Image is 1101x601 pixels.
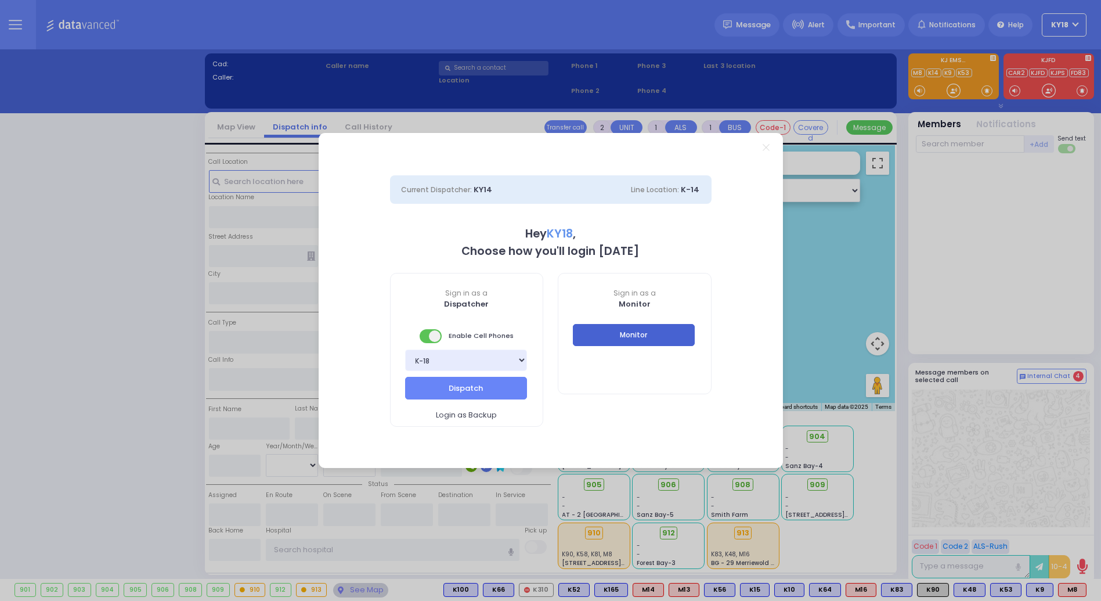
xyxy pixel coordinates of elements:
[405,377,527,399] button: Dispatch
[444,298,489,310] b: Dispatcher
[547,226,573,242] span: KY18
[573,324,695,346] button: Monitor
[525,226,576,242] b: Hey ,
[763,144,769,150] a: Close
[631,185,680,195] span: Line Location:
[391,288,543,298] span: Sign in as a
[681,184,700,195] span: K-14
[619,298,651,310] b: Monitor
[436,409,497,421] span: Login as Backup
[462,243,640,259] b: Choose how you'll login [DATE]
[420,328,514,344] span: Enable Cell Phones
[474,184,493,195] span: KY14
[558,288,711,298] span: Sign in as a
[402,185,472,195] span: Current Dispatcher:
